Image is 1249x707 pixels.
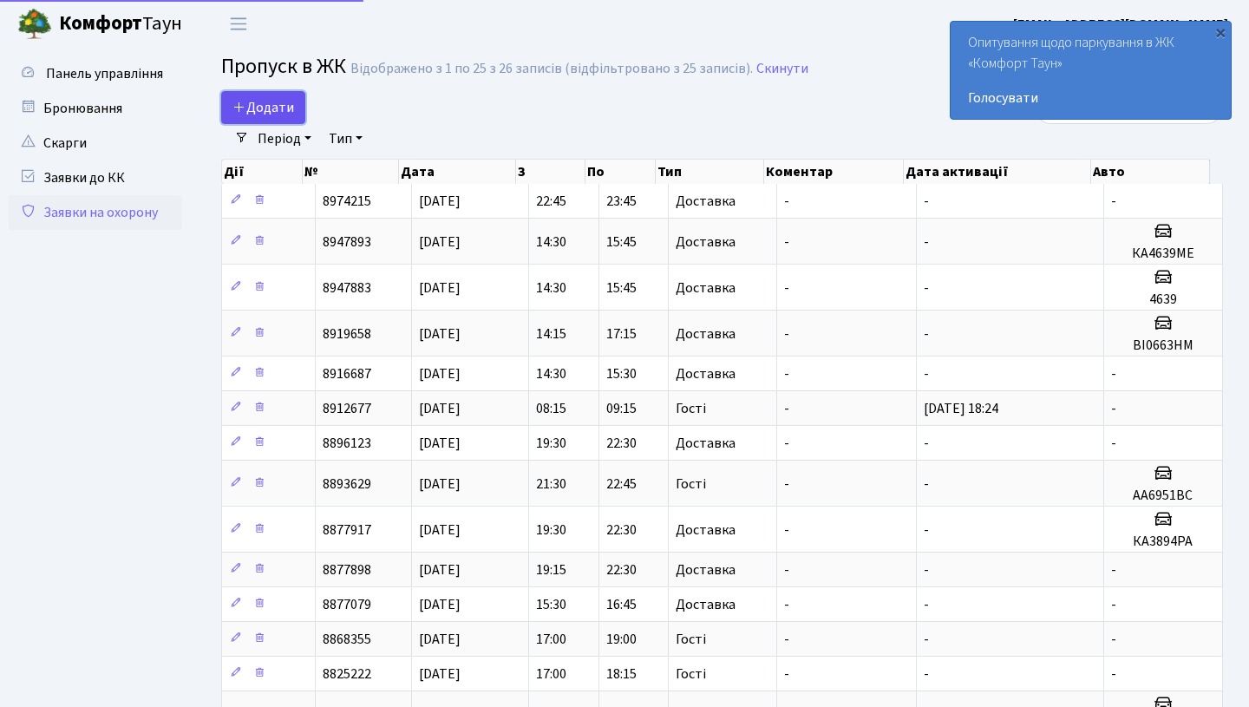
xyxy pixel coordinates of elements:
span: 16:45 [606,595,637,614]
span: Гості [676,402,706,416]
span: - [784,364,789,383]
div: × [1212,23,1229,41]
th: Авто [1091,160,1210,184]
span: [DATE] [419,630,461,649]
span: [DATE] [419,560,461,579]
span: [DATE] [419,278,461,298]
span: 17:00 [536,630,566,649]
span: - [924,595,929,614]
span: 08:15 [536,399,566,418]
span: - [1111,192,1116,211]
a: Додати [221,91,305,124]
span: [DATE] [419,520,461,540]
span: 8825222 [323,664,371,684]
div: Відображено з 1 по 25 з 26 записів (відфільтровано з 25 записів). [350,61,753,77]
span: - [784,560,789,579]
span: 8896123 [323,434,371,453]
a: Панель управління [9,56,182,91]
span: - [784,399,789,418]
span: 8912677 [323,399,371,418]
span: [DATE] [419,399,461,418]
span: 8877079 [323,595,371,614]
span: [DATE] [419,664,461,684]
span: 8919658 [323,324,371,344]
a: Заявки до КК [9,160,182,195]
span: 17:00 [536,664,566,684]
span: Доставка [676,598,736,612]
span: 14:30 [536,364,566,383]
span: Гості [676,477,706,491]
div: Опитування щодо паркування в ЖК «Комфорт Таун» [951,22,1231,119]
span: 22:45 [606,475,637,494]
span: - [924,475,929,494]
a: Голосувати [968,88,1213,108]
span: - [924,664,929,684]
th: З [516,160,586,184]
th: Тип [656,160,764,184]
span: 15:30 [536,595,566,614]
h5: АА6951ВС [1111,488,1215,504]
a: Період [251,124,318,154]
span: 19:00 [606,630,637,649]
a: Скинути [756,61,808,77]
span: - [784,232,789,252]
span: - [924,324,929,344]
th: Дата [399,160,516,184]
span: 15:30 [606,364,637,383]
span: - [924,520,929,540]
h5: КА3894РА [1111,534,1215,550]
span: - [784,595,789,614]
th: Дії [222,160,303,184]
span: [DATE] [419,324,461,344]
span: [DATE] [419,595,461,614]
span: 14:30 [536,278,566,298]
a: Заявки на охорону [9,195,182,230]
span: Доставка [676,327,736,341]
span: 19:30 [536,434,566,453]
span: 22:45 [536,192,566,211]
span: - [784,630,789,649]
span: - [924,434,929,453]
span: - [924,560,929,579]
span: 8974215 [323,192,371,211]
span: - [1111,595,1116,614]
span: - [1111,630,1116,649]
th: № [303,160,399,184]
span: 14:15 [536,324,566,344]
a: [EMAIL_ADDRESS][DOMAIN_NAME] [1013,14,1228,35]
span: Доставка [676,367,736,381]
span: 15:45 [606,278,637,298]
span: Таун [59,10,182,39]
span: Гості [676,667,706,681]
span: - [924,232,929,252]
span: 23:45 [606,192,637,211]
th: Дата активації [904,160,1091,184]
span: Доставка [676,436,736,450]
span: Доставка [676,235,736,249]
span: 8916687 [323,364,371,383]
h5: 4639 [1111,291,1215,308]
span: - [784,475,789,494]
span: - [1111,399,1116,418]
h5: ВІ0663НМ [1111,337,1215,354]
span: 8877898 [323,560,371,579]
span: Доставка [676,281,736,295]
a: Тип [322,124,369,154]
span: 8868355 [323,630,371,649]
span: 8947893 [323,232,371,252]
span: 8947883 [323,278,371,298]
span: [DATE] [419,475,461,494]
span: 8893629 [323,475,371,494]
span: [DATE] [419,192,461,211]
span: [DATE] [419,364,461,383]
b: [EMAIL_ADDRESS][DOMAIN_NAME] [1013,15,1228,34]
b: Комфорт [59,10,142,37]
span: 21:30 [536,475,566,494]
span: 18:15 [606,664,637,684]
span: - [924,278,929,298]
span: Доставка [676,194,736,208]
span: 8877917 [323,520,371,540]
span: 15:45 [606,232,637,252]
span: [DATE] [419,232,461,252]
span: - [784,434,789,453]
